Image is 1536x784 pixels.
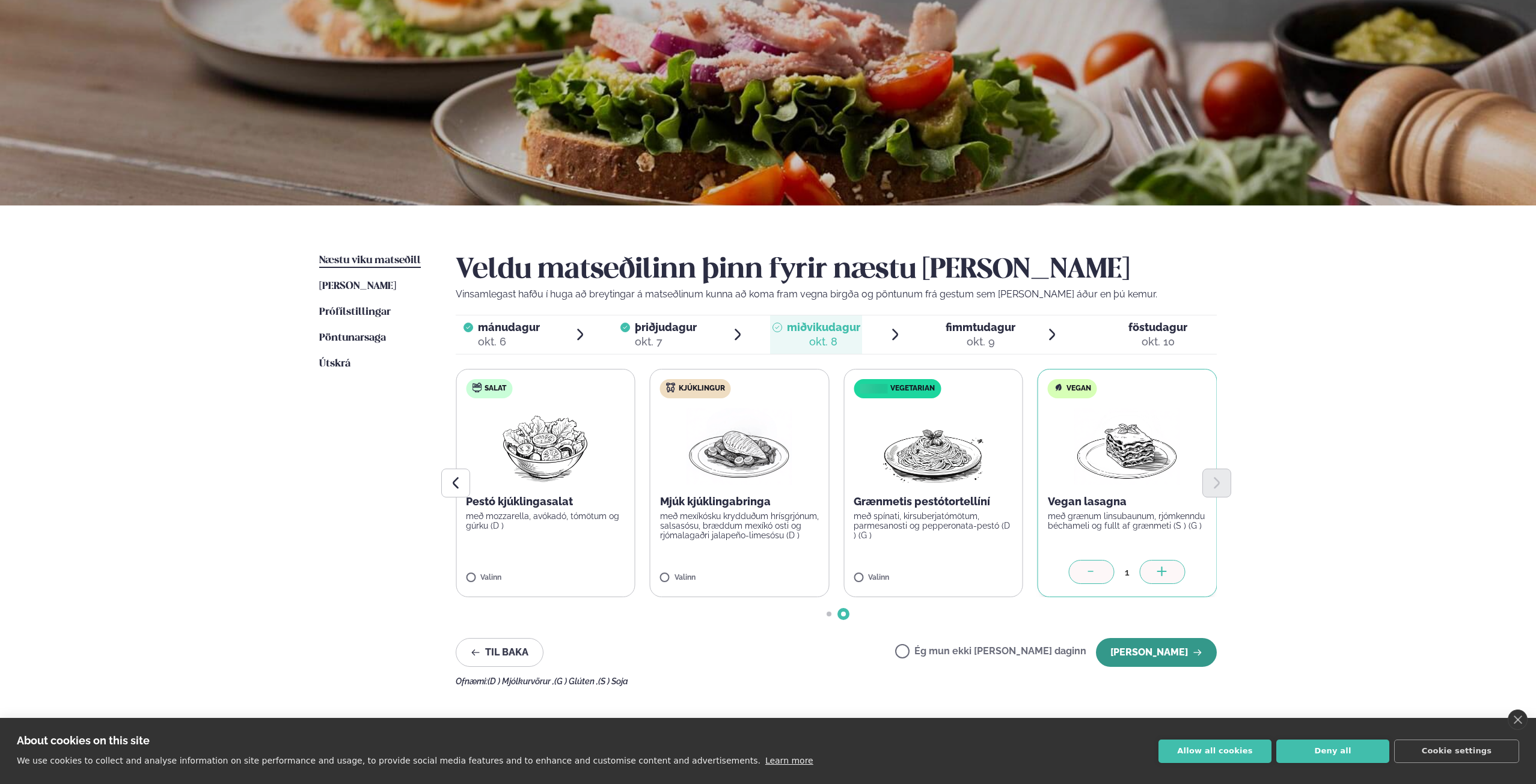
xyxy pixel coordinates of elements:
[492,408,599,485] img: Salad.png
[466,511,625,530] p: með mozzarella, avókadó, tómötum og gúrku (D )
[890,384,935,394] span: Vegetarian
[319,333,386,343] span: Pöntunarsaga
[1276,740,1389,763] button: Deny all
[319,359,350,369] span: Útskrá
[660,511,819,540] p: með mexíkósku krydduðum hrísgrjónum, salsasósu, bræddum mexíkó osti og rjómalagaðri jalapeño-lime...
[1096,638,1217,667] button: [PERSON_NAME]
[478,335,540,349] div: okt. 6
[456,287,1217,302] p: Vinsamlegast hafðu í huga að breytingar á matseðlinum kunna að koma fram vegna birgða og pöntunum...
[679,384,725,394] span: Kjúklingur
[319,254,421,268] a: Næstu viku matseðill
[319,305,391,320] a: Prófílstillingar
[17,734,150,747] strong: About cookies on this site
[880,408,986,485] img: Spagetti.png
[472,383,482,392] img: salad.svg
[319,255,421,266] span: Næstu viku matseðill
[17,756,760,765] p: We use cookies to collect and analyse information on site performance and usage, to provide socia...
[635,335,697,349] div: okt. 7
[598,676,628,686] span: (S ) Soja
[456,676,1217,686] div: Ofnæmi:
[1074,408,1180,485] img: Lasagna.png
[787,335,860,349] div: okt. 8
[554,676,598,686] span: (G ) Glúten ,
[319,357,350,371] a: Útskrá
[1048,494,1207,509] p: Vegan lasagna
[1128,321,1187,333] span: föstudagur
[765,756,813,765] a: Learn more
[946,335,1015,349] div: okt. 9
[1394,740,1519,763] button: Cookie settings
[319,331,386,345] a: Pöntunarsaga
[854,494,1013,509] p: Grænmetis pestótortellíní
[1048,511,1207,530] p: með grænum linsubaunum, rjómkenndu béchameli og fullt af grænmeti (S ) (G )
[946,321,1015,333] span: fimmtudagur
[485,384,506,394] span: Salat
[319,279,396,294] a: [PERSON_NAME]
[488,676,554,686] span: (D ) Mjólkurvörur ,
[1066,384,1091,394] span: Vegan
[319,307,391,317] span: Prófílstillingar
[857,383,890,395] img: icon
[478,321,540,333] span: mánudagur
[1115,565,1140,579] div: 1
[1508,710,1528,730] a: close
[687,408,792,485] img: Chicken-breast.png
[660,494,819,509] p: Mjúk kjúklingabringa
[1202,469,1231,497] button: Next slide
[1128,335,1187,349] div: okt. 10
[456,254,1217,287] h2: Veldu matseðilinn þinn fyrir næstu [PERSON_NAME]
[854,511,1013,540] p: með spínati, kirsuberjatómötum, parmesanosti og pepperonata-pestó (D ) (G )
[635,321,697,333] span: þriðjudagur
[1054,383,1063,392] img: Vegan.svg
[319,281,396,291] span: [PERSON_NAME]
[456,638,543,667] button: Til baka
[827,612,831,616] span: Go to slide 1
[841,612,846,616] span: Go to slide 2
[466,494,625,509] p: Pestó kjúklingasalat
[787,321,860,333] span: miðvikudagur
[441,469,470,497] button: Previous slide
[666,383,676,392] img: chicken.svg
[1158,740,1271,763] button: Allow all cookies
